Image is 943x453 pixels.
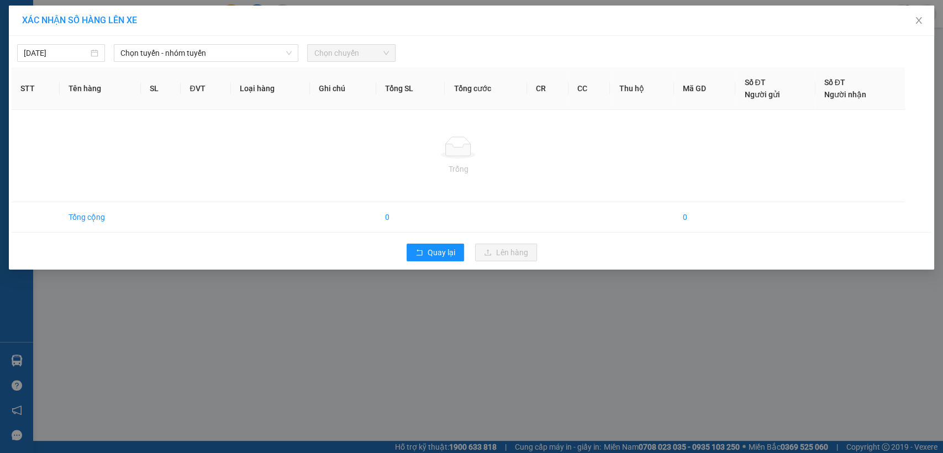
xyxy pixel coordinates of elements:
[674,67,735,110] th: Mã GD
[286,50,292,56] span: down
[824,90,866,99] span: Người nhận
[141,67,181,110] th: SL
[231,67,310,110] th: Loại hàng
[914,16,923,25] span: close
[527,67,568,110] th: CR
[22,15,137,25] span: XÁC NHẬN SỐ HÀNG LÊN XE
[120,45,292,61] span: Chọn tuyến - nhóm tuyến
[568,67,610,110] th: CC
[824,78,845,87] span: Số ĐT
[12,67,60,110] th: STT
[181,67,230,110] th: ĐVT
[20,163,896,175] div: Trống
[314,45,388,61] span: Chọn chuyến
[376,67,445,110] th: Tổng SL
[744,90,779,99] span: Người gửi
[445,67,527,110] th: Tổng cước
[475,244,537,261] button: uploadLên hàng
[610,67,674,110] th: Thu hộ
[310,67,376,110] th: Ghi chú
[60,67,141,110] th: Tên hàng
[428,246,455,259] span: Quay lại
[674,202,735,233] td: 0
[407,244,464,261] button: rollbackQuay lại
[376,202,445,233] td: 0
[744,78,765,87] span: Số ĐT
[415,249,423,257] span: rollback
[60,202,141,233] td: Tổng cộng
[24,47,88,59] input: 12/09/2025
[903,6,934,36] button: Close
